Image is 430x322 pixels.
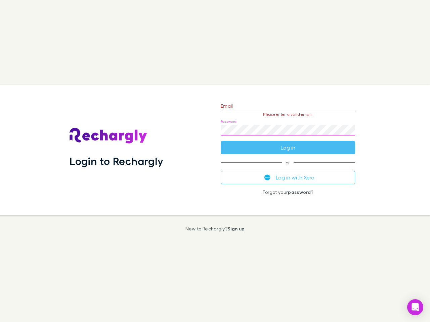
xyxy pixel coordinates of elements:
[70,155,163,167] h1: Login to Rechargly
[227,226,245,231] a: Sign up
[221,112,355,117] p: Please enter a valid email.
[185,226,245,231] p: New to Rechargly?
[221,119,236,124] label: Password
[221,171,355,184] button: Log in with Xero
[264,174,270,180] img: Xero's logo
[70,128,147,144] img: Rechargly's Logo
[288,189,311,195] a: password
[221,141,355,154] button: Log in
[407,299,423,315] div: Open Intercom Messenger
[221,190,355,195] p: Forgot your ?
